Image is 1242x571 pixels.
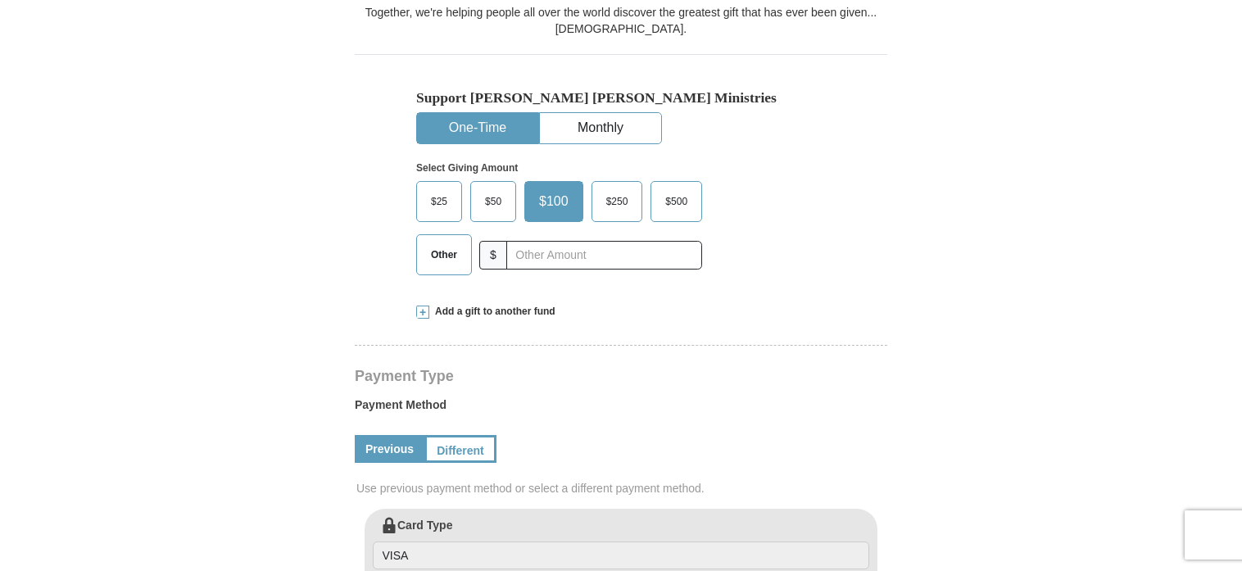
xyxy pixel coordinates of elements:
[506,241,702,270] input: Other Amount
[355,369,887,383] h4: Payment Type
[417,113,538,143] button: One-Time
[373,542,869,569] input: Card Type
[477,189,510,214] span: $50
[598,189,637,214] span: $250
[416,162,518,174] strong: Select Giving Amount
[373,517,869,569] label: Card Type
[423,242,465,267] span: Other
[657,189,696,214] span: $500
[540,113,661,143] button: Monthly
[423,189,456,214] span: $25
[429,305,555,319] span: Add a gift to another fund
[355,435,424,463] a: Previous
[416,89,826,106] h5: Support [PERSON_NAME] [PERSON_NAME] Ministries
[424,435,496,463] a: Different
[355,397,887,421] label: Payment Method
[355,4,887,37] div: Together, we're helping people all over the world discover the greatest gift that has ever been g...
[356,480,889,496] span: Use previous payment method or select a different payment method.
[531,189,577,214] span: $100
[479,241,507,270] span: $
